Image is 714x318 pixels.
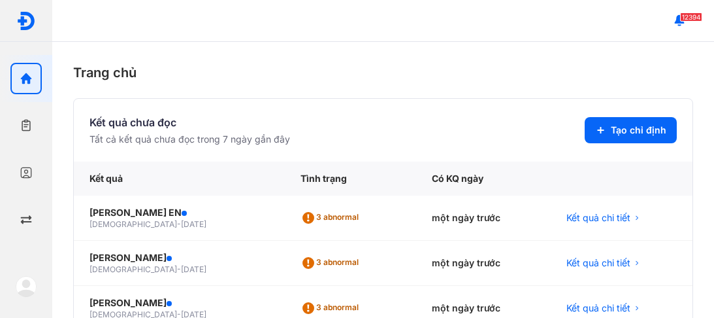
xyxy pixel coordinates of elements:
span: - [177,264,181,274]
span: Tạo chỉ định [611,124,666,137]
span: - [177,219,181,229]
div: [PERSON_NAME] [89,296,269,309]
div: 3 abnormal [300,207,364,228]
span: [DATE] [181,219,206,229]
div: một ngày trước [416,196,550,241]
button: Tạo chỉ định [585,117,677,143]
img: logo [16,276,37,297]
span: Kết quả chi tiết [566,256,630,270]
div: Có KQ ngày [416,162,550,196]
span: 12394 [680,12,702,22]
div: [PERSON_NAME] EN [89,206,269,219]
div: Tất cả kết quả chưa đọc trong 7 ngày gần đây [89,133,290,146]
div: Tình trạng [285,162,416,196]
span: [DEMOGRAPHIC_DATA] [89,264,177,274]
div: Kết quả [74,162,285,196]
div: một ngày trước [416,241,550,286]
span: [DATE] [181,264,206,274]
div: 3 abnormal [300,253,364,274]
span: Kết quả chi tiết [566,211,630,224]
div: Kết quả chưa đọc [89,115,290,130]
span: Kết quả chi tiết [566,302,630,315]
span: [DEMOGRAPHIC_DATA] [89,219,177,229]
div: Trang chủ [73,63,693,82]
div: [PERSON_NAME] [89,251,269,264]
img: logo [16,11,36,31]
